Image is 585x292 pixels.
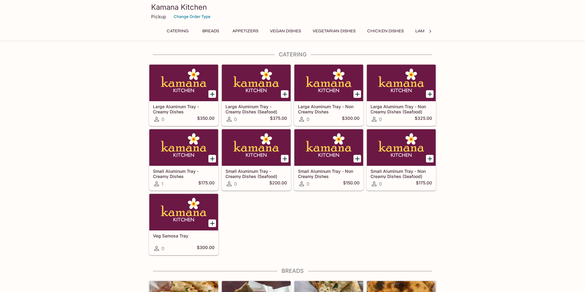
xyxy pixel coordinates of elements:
h5: $325.00 [415,116,432,123]
h5: Large Aluminum Tray - Creamy Dishes [153,104,214,114]
p: Pickup [151,14,166,20]
h5: Small Aluminum Tray - Creamy Dishes [153,169,214,179]
div: Small Aluminum Tray - Non Creamy Dishes (Seafood) [367,129,436,166]
span: 0 [307,181,309,187]
div: Small Aluminum Tray - Non Creamy Dishes [294,129,363,166]
button: Vegetarian Dishes [309,27,359,35]
a: Veg Samosa Tray0$300.00 [149,194,218,255]
a: Small Aluminum Tray - Non Creamy Dishes (Seafood)0$175.00 [367,129,436,191]
a: Large Aluminum Tray - Non Creamy Dishes (Seafood)0$325.00 [367,64,436,126]
h5: $300.00 [342,116,360,123]
div: Large Aluminum Tray - Creamy Dishes (Seafood) [222,65,291,101]
button: Add Small Aluminum Tray - Creamy Dishes (Seafood) [281,155,289,162]
span: 0 [234,181,237,187]
h5: Large Aluminum Tray - Non Creamy Dishes (Seafood) [370,104,432,114]
button: Add Small Aluminum Tray - Non Creamy Dishes [353,155,361,162]
button: Add Veg Samosa Tray [208,219,216,227]
button: Add Large Aluminum Tray - Creamy Dishes (Seafood) [281,90,289,98]
button: Vegan Dishes [267,27,304,35]
button: Change Order Type [171,12,213,21]
span: 0 [161,246,164,251]
button: Add Large Aluminum Tray - Non Creamy Dishes (Seafood) [426,90,434,98]
button: Add Large Aluminum Tray - Creamy Dishes [208,90,216,98]
a: Small Aluminum Tray - Creamy Dishes (Seafood)0$200.00 [222,129,291,191]
h4: Catering [149,51,436,58]
span: 0 [379,181,382,187]
button: Add Large Aluminum Tray - Non Creamy Dishes [353,90,361,98]
span: 0 [234,116,237,122]
a: Small Aluminum Tray - Non Creamy Dishes0$150.00 [294,129,363,191]
h4: Breads [149,268,436,274]
span: 1 [161,181,163,187]
span: 0 [307,116,309,122]
h5: $150.00 [343,180,360,187]
h5: $375.00 [270,116,287,123]
div: Veg Samosa Tray [149,194,218,230]
a: Large Aluminum Tray - Creamy Dishes (Seafood)0$375.00 [222,64,291,126]
button: Breads [197,27,224,35]
a: Large Aluminum Tray - Non Creamy Dishes0$300.00 [294,64,363,126]
div: Small Aluminum Tray - Creamy Dishes [149,129,218,166]
a: Small Aluminum Tray - Creamy Dishes1$175.00 [149,129,218,191]
div: Large Aluminum Tray - Creamy Dishes [149,65,218,101]
span: 0 [161,116,164,122]
h5: Veg Samosa Tray [153,233,214,238]
button: Add Small Aluminum Tray - Creamy Dishes [208,155,216,162]
div: Small Aluminum Tray - Creamy Dishes (Seafood) [222,129,291,166]
h5: $350.00 [197,116,214,123]
h5: $175.00 [416,180,432,187]
h5: Small Aluminum Tray - Non Creamy Dishes (Seafood) [370,169,432,179]
button: Catering [163,27,192,35]
h5: $200.00 [269,180,287,187]
button: Add Small Aluminum Tray - Non Creamy Dishes (Seafood) [426,155,434,162]
a: Large Aluminum Tray - Creamy Dishes0$350.00 [149,64,218,126]
h5: $300.00 [197,245,214,252]
h3: Kamana Kitchen [151,2,434,12]
h5: $175.00 [198,180,214,187]
h5: Large Aluminum Tray - Non Creamy Dishes [298,104,360,114]
button: Appetizers [229,27,262,35]
div: Large Aluminum Tray - Non Creamy Dishes [294,65,363,101]
div: Large Aluminum Tray - Non Creamy Dishes (Seafood) [367,65,436,101]
h5: Small Aluminum Tray - Creamy Dishes (Seafood) [225,169,287,179]
button: Chicken Dishes [364,27,407,35]
h5: Small Aluminum Tray - Non Creamy Dishes [298,169,360,179]
h5: Large Aluminum Tray - Creamy Dishes (Seafood) [225,104,287,114]
span: 0 [379,116,382,122]
button: Lamb Dishes [412,27,447,35]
